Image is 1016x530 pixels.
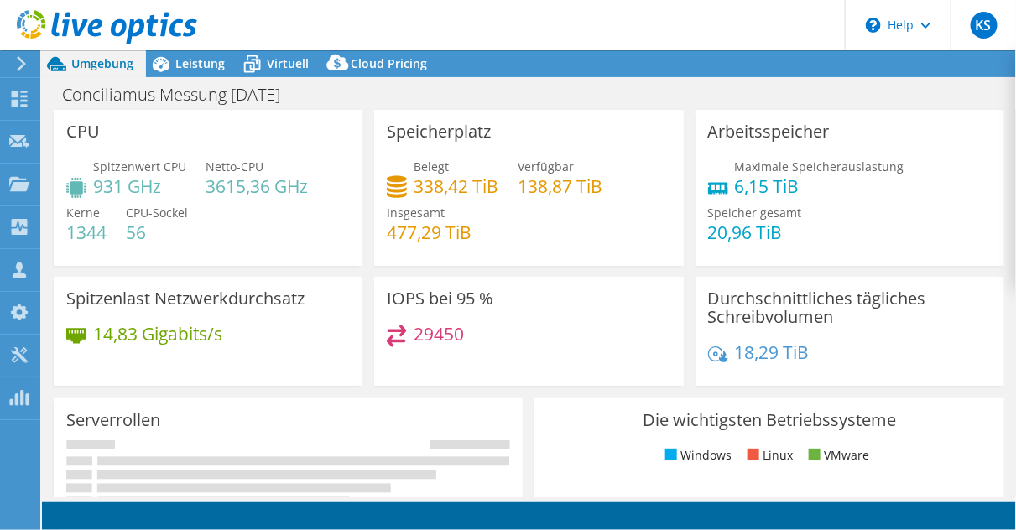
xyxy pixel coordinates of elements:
[547,411,991,429] h3: Die wichtigsten Betriebssysteme
[414,177,498,195] h4: 338,42 TiB
[735,177,904,195] h4: 6,15 TiB
[387,122,491,141] h3: Speicherplatz
[518,158,574,174] span: Verfügbar
[866,18,881,33] svg: \n
[743,446,794,465] li: Linux
[206,158,263,174] span: Netto-CPU
[206,177,308,195] h4: 3615,36 GHz
[66,289,305,308] h3: Spitzenlast Netzwerkdurchsatz
[66,411,160,429] h3: Serverrollen
[971,12,998,39] span: KS
[708,122,830,141] h3: Arbeitsspeicher
[66,223,107,242] h4: 1344
[414,158,449,174] span: Belegt
[93,325,222,343] h4: 14,83 Gigabits/s
[66,205,100,221] span: Kerne
[708,289,992,326] h3: Durchschnittliches tägliches Schreibvolumen
[126,223,188,242] h4: 56
[175,55,225,71] span: Leistung
[735,158,904,174] span: Maximale Speicherauslastung
[66,122,100,141] h3: CPU
[414,325,464,343] h4: 29450
[735,343,810,361] h4: 18,29 TiB
[708,223,802,242] h4: 20,96 TiB
[518,177,602,195] h4: 138,87 TiB
[805,446,870,465] li: VMware
[267,55,309,71] span: Virtuell
[387,205,445,221] span: Insgesamt
[387,289,493,308] h3: IOPS bei 95 %
[351,55,427,71] span: Cloud Pricing
[55,86,306,104] h1: Conciliamus Messung [DATE]
[387,223,472,242] h4: 477,29 TiB
[93,158,186,174] span: Spitzenwert CPU
[661,446,732,465] li: Windows
[708,205,802,221] span: Speicher gesamt
[126,205,188,221] span: CPU-Sockel
[93,177,186,195] h4: 931 GHz
[71,55,133,71] span: Umgebung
